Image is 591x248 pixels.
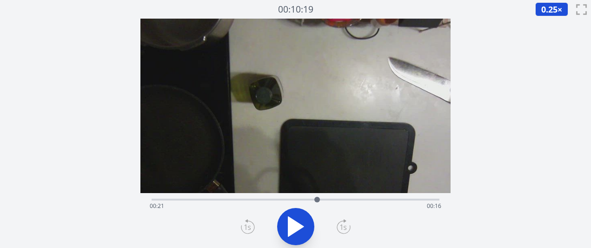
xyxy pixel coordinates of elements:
font: 00:16 [427,202,441,210]
font: 00:21 [150,202,164,210]
font: 00:10:19 [278,3,313,15]
font: 0.25 [541,4,558,15]
button: 0.25× [535,2,568,16]
font: × [558,4,562,15]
